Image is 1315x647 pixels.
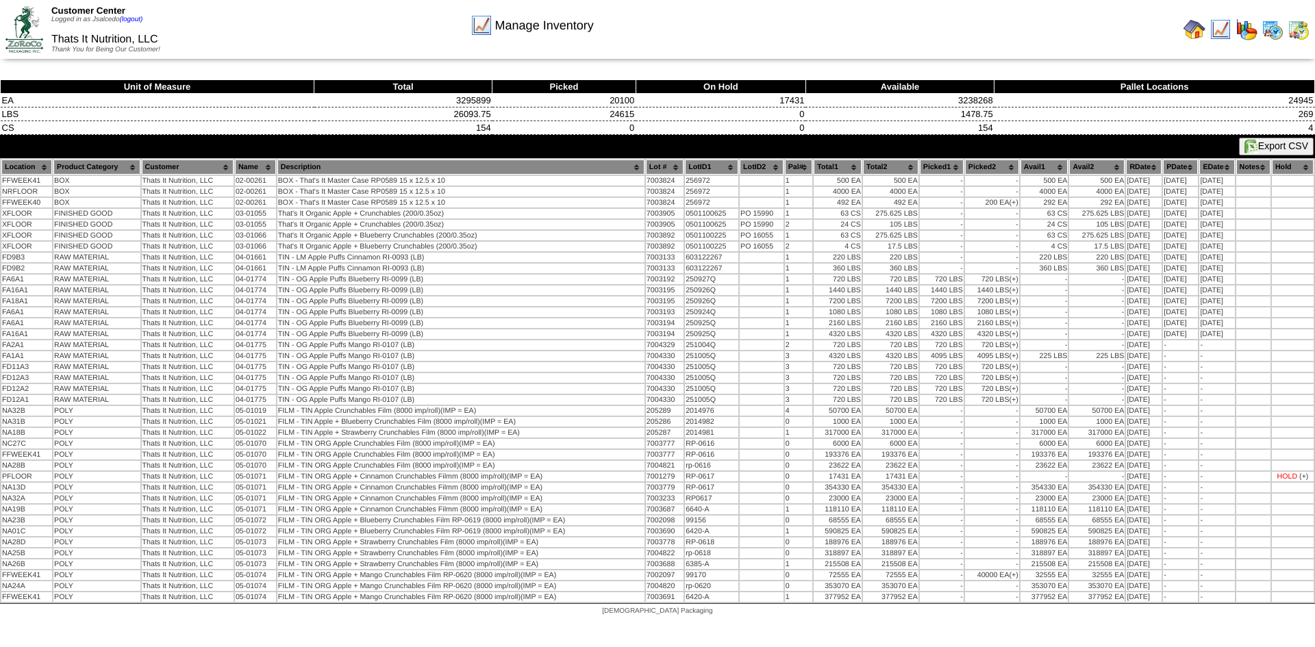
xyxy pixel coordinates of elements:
[685,307,738,317] td: 250924Q
[1199,286,1234,295] td: [DATE]
[1,107,314,121] td: LBS
[636,121,805,135] td: 0
[1,220,52,229] td: XFLOOR
[785,286,813,295] td: 1
[53,242,140,251] td: FINISHED GOOD
[1,187,52,196] td: NRFLOOR
[142,242,234,251] td: Thats It Nutrition, LLC
[53,220,140,229] td: FINISHED GOOD
[646,296,684,306] td: 7003195
[1126,160,1162,175] th: RDate
[53,209,140,218] td: FINISHED GOOD
[1069,198,1125,207] td: 292 EA
[142,307,234,317] td: Thats It Nutrition, LLC
[785,307,813,317] td: 1
[814,231,862,240] td: 63 CS
[965,160,1019,175] th: Picked2
[1126,264,1162,273] td: [DATE]
[277,275,644,284] td: TIN - OG Apple Puffs Blueberry RI-0099 (LB)
[965,198,1019,207] td: 200 EA
[1163,198,1198,207] td: [DATE]
[1262,18,1283,40] img: calendarprod.gif
[1,264,52,273] td: FD9B2
[646,318,684,328] td: 7003194
[1288,18,1310,40] img: calendarinout.gif
[1163,231,1198,240] td: [DATE]
[740,209,784,218] td: PO 15990
[1,307,52,317] td: FA6A1
[646,253,684,262] td: 7003133
[53,307,140,317] td: RAW MATERIAL
[685,253,738,262] td: 603122267
[1126,275,1162,284] td: [DATE]
[920,318,964,328] td: 2160 LBS
[142,231,234,240] td: Thats It Nutrition, LLC
[805,121,994,135] td: 154
[235,220,276,229] td: 03-01055
[1210,18,1231,40] img: line_graph.gif
[314,94,492,107] td: 3295899
[1,253,52,262] td: FD9B3
[1126,187,1162,196] td: [DATE]
[965,253,1019,262] td: -
[1020,176,1068,186] td: 500 EA
[1020,209,1068,218] td: 63 CS
[314,107,492,121] td: 26093.75
[805,107,994,121] td: 1478.75
[1,198,52,207] td: FFWEEK40
[1163,220,1198,229] td: [DATE]
[920,296,964,306] td: 7200 LBS
[920,209,964,218] td: -
[863,220,918,229] td: 105 LBS
[1126,220,1162,229] td: [DATE]
[814,318,862,328] td: 2160 LBS
[1163,242,1198,251] td: [DATE]
[994,94,1315,107] td: 24945
[920,286,964,295] td: 1440 LBS
[235,231,276,240] td: 03-01066
[277,253,644,262] td: TIN - LM Apple Puffs Cinnamon RI-0093 (LB)
[863,176,918,186] td: 500 EA
[814,160,862,175] th: Total1
[235,209,276,218] td: 03-01055
[1010,297,1018,305] div: (+)
[863,209,918,218] td: 275.625 LBS
[965,307,1019,317] td: 1080 LBS
[1126,307,1162,317] td: [DATE]
[785,296,813,306] td: 1
[277,176,644,186] td: BOX - That's It Master Case RP0589 15 x 12.5 x 10
[646,160,684,175] th: Lot #
[1199,264,1234,273] td: [DATE]
[814,220,862,229] td: 24 CS
[1069,242,1125,251] td: 17.5 LBS
[1126,296,1162,306] td: [DATE]
[1,209,52,218] td: XFLOOR
[53,296,140,306] td: RAW MATERIAL
[1020,242,1068,251] td: 4 CS
[814,296,862,306] td: 7200 LBS
[314,121,492,135] td: 154
[1199,275,1234,284] td: [DATE]
[235,253,276,262] td: 04-01661
[863,264,918,273] td: 360 LBS
[685,231,738,240] td: 0501100225
[492,107,636,121] td: 24615
[53,253,140,262] td: RAW MATERIAL
[863,318,918,328] td: 2160 LBS
[1239,138,1314,155] button: Export CSV
[920,187,964,196] td: -
[142,187,234,196] td: Thats It Nutrition, LLC
[142,160,234,175] th: Customer
[1,121,314,135] td: CS
[965,176,1019,186] td: -
[1069,275,1125,284] td: -
[314,80,492,94] th: Total
[1199,176,1234,186] td: [DATE]
[1126,209,1162,218] td: [DATE]
[785,209,813,218] td: 1
[277,307,644,317] td: TIN - OG Apple Puffs Blueberry RI-0099 (LB)
[1020,231,1068,240] td: 63 CS
[863,253,918,262] td: 220 LBS
[1199,296,1234,306] td: [DATE]
[1069,187,1125,196] td: 4000 EA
